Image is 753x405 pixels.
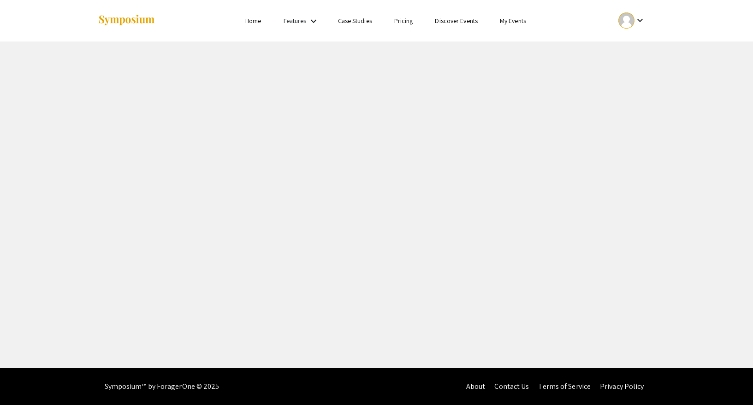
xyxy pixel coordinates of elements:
[245,17,261,25] a: Home
[466,381,486,391] a: About
[435,17,478,25] a: Discover Events
[105,368,219,405] div: Symposium™ by ForagerOne © 2025
[600,381,644,391] a: Privacy Policy
[609,10,655,31] button: Expand account dropdown
[394,17,413,25] a: Pricing
[338,17,372,25] a: Case Studies
[500,17,526,25] a: My Events
[538,381,591,391] a: Terms of Service
[284,17,307,25] a: Features
[494,381,529,391] a: Contact Us
[98,14,155,27] img: Symposium by ForagerOne
[714,363,746,398] iframe: Chat
[634,15,646,26] mat-icon: Expand account dropdown
[308,16,319,27] mat-icon: Expand Features list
